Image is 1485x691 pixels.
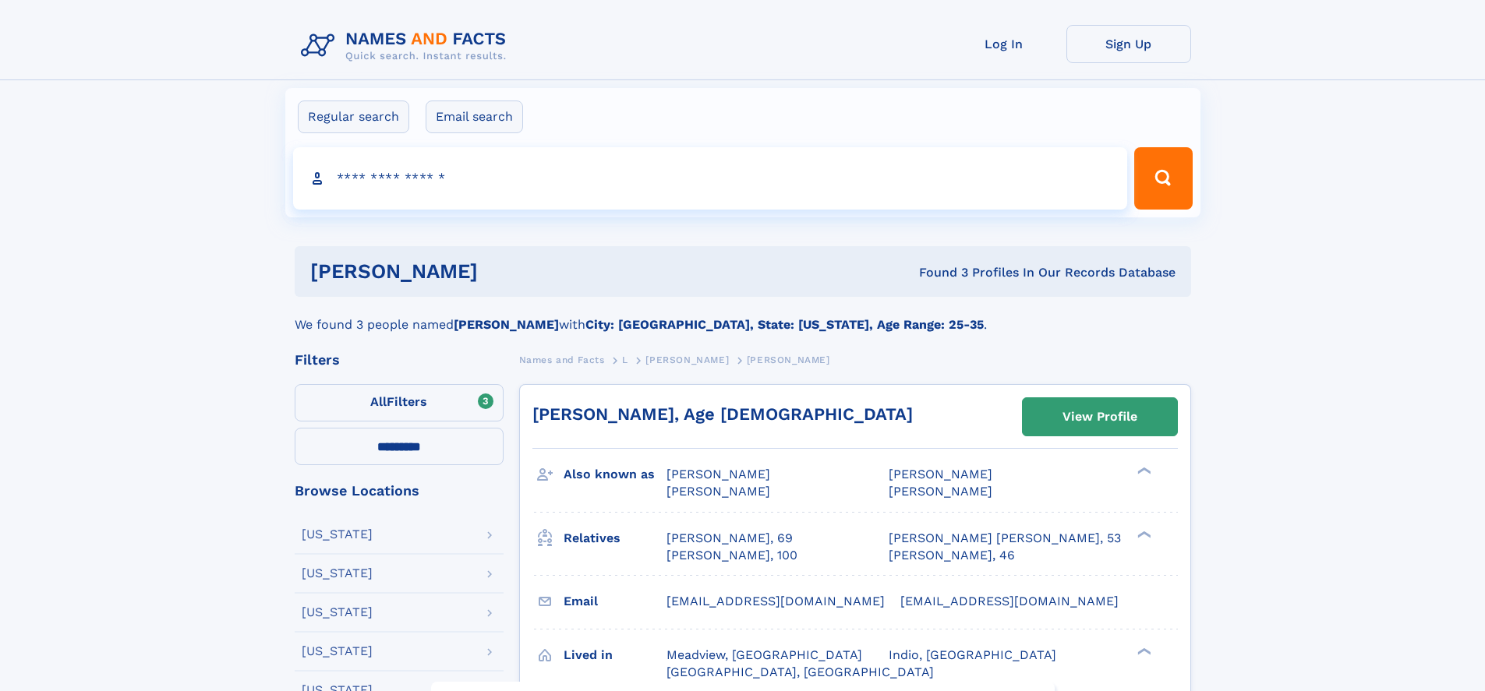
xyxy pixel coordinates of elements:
[942,25,1066,63] a: Log In
[370,394,387,409] span: All
[889,530,1121,547] a: [PERSON_NAME] [PERSON_NAME], 53
[1133,466,1152,476] div: ❯
[1062,399,1137,435] div: View Profile
[519,350,605,369] a: Names and Facts
[295,353,504,367] div: Filters
[564,525,666,552] h3: Relatives
[889,484,992,499] span: [PERSON_NAME]
[1134,147,1192,210] button: Search Button
[1133,646,1152,656] div: ❯
[564,461,666,488] h3: Also known as
[302,645,373,658] div: [US_STATE]
[889,467,992,481] span: [PERSON_NAME]
[666,467,770,481] span: [PERSON_NAME]
[295,25,519,67] img: Logo Names and Facts
[1066,25,1191,63] a: Sign Up
[293,147,1128,210] input: search input
[666,484,770,499] span: [PERSON_NAME]
[454,317,559,332] b: [PERSON_NAME]
[295,297,1191,334] div: We found 3 people named with .
[645,354,729,365] span: [PERSON_NAME]
[747,354,830,365] span: [PERSON_NAME]
[302,606,373,619] div: [US_STATE]
[298,100,409,133] label: Regular search
[622,350,628,369] a: L
[564,642,666,668] h3: Lived in
[698,264,1176,281] div: Found 3 Profiles In Our Records Database
[302,528,373,541] div: [US_STATE]
[564,588,666,615] h3: Email
[1133,529,1152,539] div: ❯
[889,647,1056,662] span: Indio, [GEOGRAPHIC_DATA]
[1023,398,1177,435] a: View Profile
[622,354,628,365] span: L
[900,594,1119,608] span: [EMAIL_ADDRESS][DOMAIN_NAME]
[295,384,504,421] label: Filters
[302,567,373,580] div: [US_STATE]
[585,317,984,332] b: City: [GEOGRAPHIC_DATA], State: [US_STATE], Age Range: 25-35
[532,404,913,424] a: [PERSON_NAME], Age [DEMOGRAPHIC_DATA]
[666,647,862,662] span: Meadview, [GEOGRAPHIC_DATA]
[666,530,793,547] a: [PERSON_NAME], 69
[310,262,698,281] h1: [PERSON_NAME]
[645,350,729,369] a: [PERSON_NAME]
[666,594,885,608] span: [EMAIL_ADDRESS][DOMAIN_NAME]
[295,484,504,498] div: Browse Locations
[426,100,523,133] label: Email search
[666,547,797,564] a: [PERSON_NAME], 100
[666,665,934,679] span: [GEOGRAPHIC_DATA], [GEOGRAPHIC_DATA]
[889,547,1015,564] a: [PERSON_NAME], 46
